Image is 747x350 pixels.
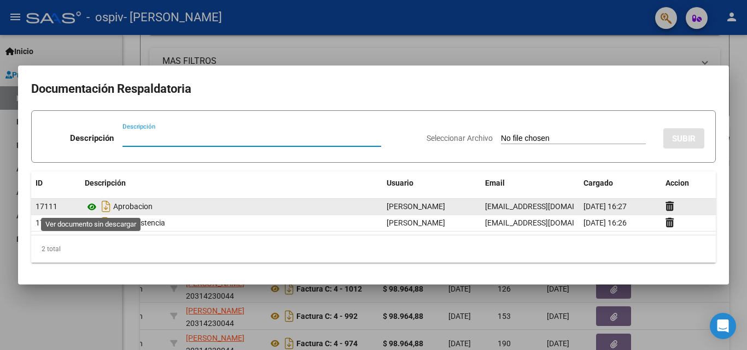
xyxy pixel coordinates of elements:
[80,171,382,195] datatable-header-cell: Descripción
[672,134,696,144] span: SUBIR
[481,171,579,195] datatable-header-cell: Email
[70,132,114,145] p: Descripción
[85,179,126,187] span: Descripción
[663,128,704,149] button: SUBIR
[85,198,378,215] div: Aprobacion
[661,171,716,195] datatable-header-cell: Accion
[485,218,606,227] span: [EMAIL_ADDRESS][DOMAIN_NAME]
[99,198,113,215] i: Descargar documento
[485,179,505,187] span: Email
[31,171,80,195] datatable-header-cell: ID
[666,179,689,187] span: Accion
[583,202,627,211] span: [DATE] 16:27
[583,179,613,187] span: Cargado
[579,171,661,195] datatable-header-cell: Cargado
[427,134,493,143] span: Seleccionar Archivo
[387,202,445,211] span: [PERSON_NAME]
[387,179,413,187] span: Usuario
[387,218,445,227] span: [PERSON_NAME]
[485,202,606,211] span: [EMAIL_ADDRESS][DOMAIN_NAME]
[583,218,627,227] span: [DATE] 16:26
[710,313,736,339] div: Open Intercom Messenger
[31,235,716,263] div: 2 total
[36,179,43,187] span: ID
[382,171,481,195] datatable-header-cell: Usuario
[36,218,57,227] span: 17110
[85,214,378,232] div: Plan Asistencia
[36,202,57,211] span: 17111
[99,214,113,232] i: Descargar documento
[31,79,716,99] h2: Documentación Respaldatoria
